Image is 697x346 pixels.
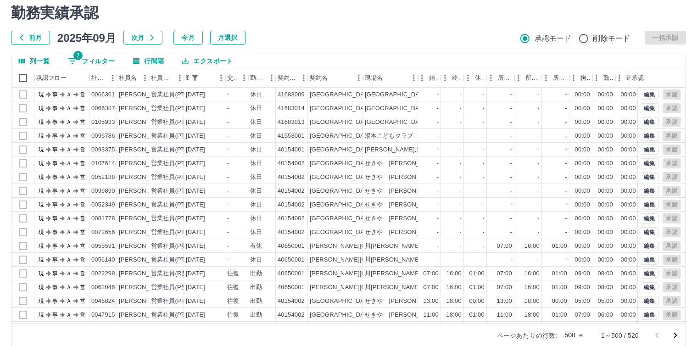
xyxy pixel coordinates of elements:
div: 40154001 [278,145,305,154]
div: - [437,104,439,113]
div: [GEOGRAPHIC_DATA] [310,214,373,223]
div: [GEOGRAPHIC_DATA] [310,104,373,113]
div: - [565,214,567,223]
div: - [227,214,229,223]
button: メニュー [407,71,421,85]
div: 所定開始 [487,68,514,88]
button: 編集 [640,268,659,279]
button: 編集 [640,213,659,223]
div: - [437,214,439,223]
div: 承認 [632,68,644,88]
button: 編集 [640,186,659,196]
div: 休日 [250,201,262,209]
div: 契約名 [308,68,363,88]
div: - [437,145,439,154]
div: [GEOGRAPHIC_DATA][PERSON_NAME]第2クラブ [365,90,506,99]
div: - [227,132,229,140]
div: 0081778 [91,214,115,223]
div: 00:00 [621,132,636,140]
div: 41683009 [278,90,305,99]
div: 00:00 [621,201,636,209]
text: Ａ [66,174,72,180]
text: 営 [80,146,85,153]
button: 編集 [640,145,659,155]
div: 休日 [250,132,262,140]
div: 0066387 [91,104,115,113]
div: - [510,173,512,182]
div: - [510,118,512,127]
div: 休日 [250,118,262,127]
div: 所定休憩 [542,68,569,88]
div: 00:00 [598,187,613,195]
div: 00:00 [621,159,636,168]
div: 所定終業 [514,68,542,88]
button: メニュー [214,71,228,85]
div: 休憩 [464,68,487,88]
text: Ａ [66,105,72,112]
div: 0052188 [91,173,115,182]
div: [PERSON_NAME] [119,104,169,113]
text: 営 [80,188,85,194]
div: 41683014 [278,104,305,113]
div: [GEOGRAPHIC_DATA] [310,201,373,209]
div: - [227,159,229,168]
button: 編集 [640,103,659,113]
div: - [565,104,567,113]
div: - [510,132,512,140]
div: - [538,104,540,113]
div: - [483,159,485,168]
div: 41553001 [278,132,305,140]
div: [DATE] [186,90,205,99]
div: - [437,132,439,140]
div: 社員名 [119,68,137,88]
div: 40154002 [278,187,305,195]
div: 営業社員(PT契約) [151,173,199,182]
text: 営 [80,119,85,125]
div: 社員区分 [149,68,184,88]
text: 営 [80,201,85,208]
div: 営業社員(PT契約) [151,104,199,113]
div: - [460,118,462,127]
div: - [510,214,512,223]
div: [PERSON_NAME] [119,159,169,168]
button: フィルター表示 [61,54,122,68]
div: - [538,173,540,182]
text: Ａ [66,146,72,153]
div: 終業 [441,68,464,88]
div: せきや [PERSON_NAME] [365,187,439,195]
text: 現 [39,146,44,153]
text: 営 [80,160,85,167]
div: 営業社員(PT契約) [151,201,199,209]
text: 現 [39,119,44,125]
h5: 2025年09月 [57,31,116,45]
div: [DATE] [186,145,205,154]
div: 00:00 [598,214,613,223]
button: 編集 [640,89,659,100]
div: - [460,201,462,209]
div: - [510,187,512,195]
button: メニュー [173,71,187,85]
div: 00:00 [575,118,590,127]
div: [GEOGRAPHIC_DATA] [310,132,373,140]
div: 契約名 [310,68,328,88]
div: - [510,159,512,168]
div: [DATE] [186,201,205,209]
div: - [483,118,485,127]
text: 営 [80,91,85,98]
div: 勤務 [592,68,615,88]
div: - [460,214,462,223]
div: 勤務区分 [250,68,265,88]
div: [GEOGRAPHIC_DATA] [310,187,373,195]
div: 営業社員(PT契約) [151,214,199,223]
text: 事 [52,201,58,208]
div: 00:00 [621,90,636,99]
div: 00:00 [598,201,613,209]
div: 00:00 [598,173,613,182]
div: 00:00 [575,132,590,140]
text: 事 [52,119,58,125]
text: 現 [39,133,44,139]
div: - [538,214,540,223]
div: 00:00 [575,187,590,195]
text: 現 [39,188,44,194]
div: 休日 [250,104,262,113]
